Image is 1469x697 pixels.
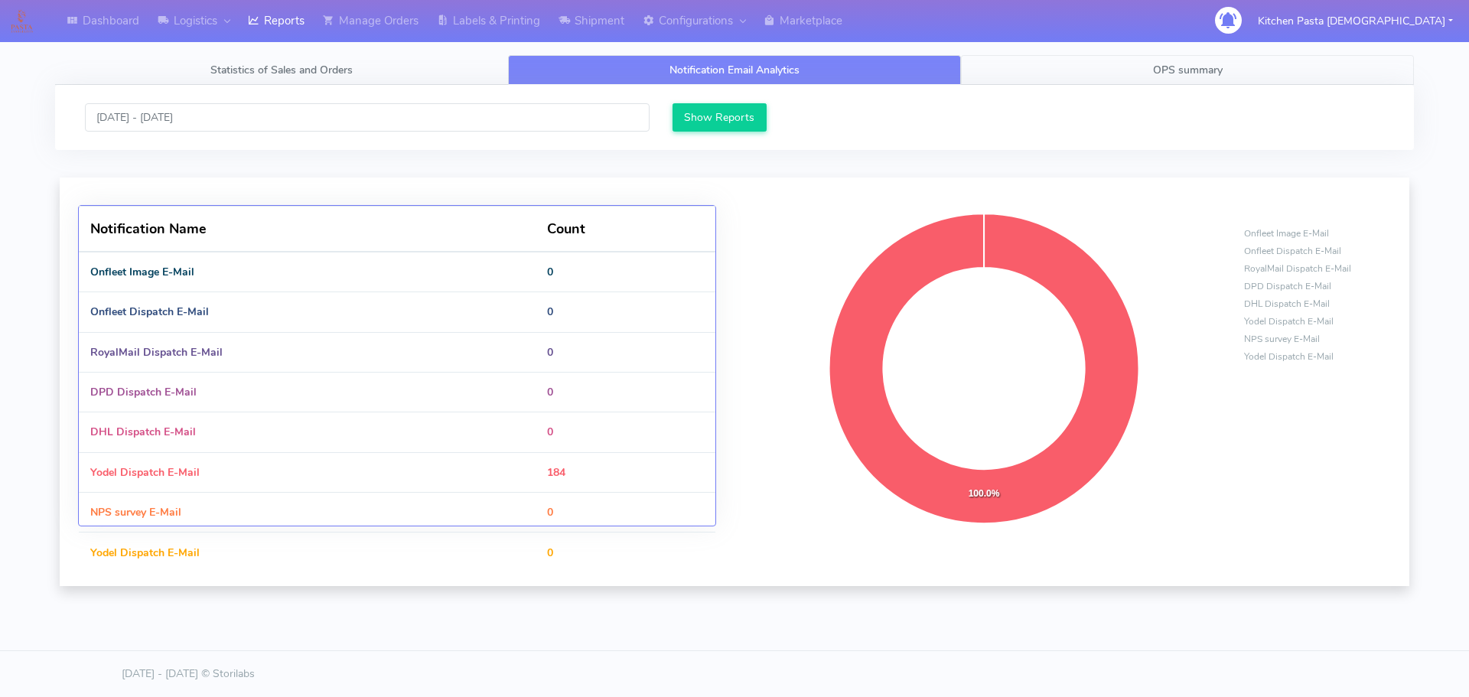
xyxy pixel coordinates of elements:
[1244,262,1351,275] span: RoyalMail Dispatch E-Mail
[1246,5,1464,37] button: Kitchen Pasta [DEMOGRAPHIC_DATA]
[535,207,715,252] th: Count
[547,465,565,480] strong: 184
[547,425,553,439] strong: 0
[1244,333,1320,345] span: NPS survey E-Mail
[90,425,196,439] strong: DHL Dispatch E-Mail
[1244,298,1330,310] span: DHL Dispatch E-Mail
[90,546,200,560] strong: Yodel Dispatch E-Mail
[85,103,650,132] input: Pick the Daterange
[547,305,553,319] strong: 0
[90,305,209,319] strong: Onfleet Dispatch E-Mail
[547,345,553,360] strong: 0
[90,505,181,519] strong: NPS survey E-Mail
[210,63,353,77] span: Statistics of Sales and Orders
[1153,63,1223,77] span: OPS summary
[90,465,200,480] strong: Yodel Dispatch E-Mail
[55,55,1414,85] ul: Tabs
[669,63,800,77] span: Notification Email Analytics
[1244,245,1341,257] span: Onfleet Dispatch E-Mail
[1244,227,1329,239] span: Onfleet Image E-Mail
[1244,280,1331,292] span: DPD Dispatch E-Mail
[547,385,553,399] strong: 0
[673,103,767,132] button: Show Reports
[79,207,535,252] th: Notification Name
[90,385,197,399] strong: DPD Dispatch E-Mail
[547,505,553,519] strong: 0
[90,265,194,279] strong: Onfleet Image E-Mail
[547,265,553,279] strong: 0
[90,345,223,360] strong: RoyalMail Dispatch E-Mail
[1244,350,1334,363] span: Yodel Dispatch E-Mail
[1244,315,1334,327] span: Yodel Dispatch E-Mail
[547,546,553,560] strong: 0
